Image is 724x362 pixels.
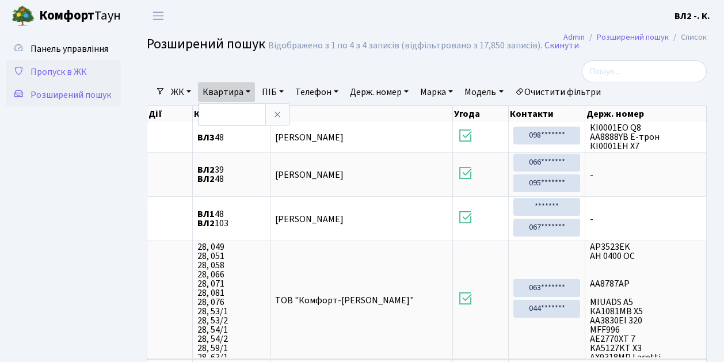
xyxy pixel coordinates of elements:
[460,82,508,102] a: Модель
[193,106,270,122] th: Квартира
[197,165,265,184] span: 39 48
[12,5,35,28] img: logo.png
[590,123,702,151] span: КІ0001ЕО Q8 АА8888YB Е-трон КІ0001ЕН X7
[275,294,414,307] span: ТОВ "Комфорт-[PERSON_NAME]"
[31,43,108,55] span: Панель управління
[563,31,585,43] a: Admin
[197,208,215,220] b: ВЛ1
[585,106,707,122] th: Держ. номер
[275,131,344,144] span: [PERSON_NAME]
[675,10,710,22] b: ВЛ2 -. К.
[166,82,196,102] a: ЖК
[39,6,94,25] b: Комфорт
[147,34,265,54] span: Розширений пошук
[197,163,215,176] b: ВЛ2
[6,83,121,106] a: Розширений пошук
[257,82,288,102] a: ПІБ
[197,173,215,185] b: ВЛ2
[31,66,87,78] span: Пропуск в ЖК
[510,82,605,102] a: Очистити фільтри
[270,106,453,122] th: ПІБ
[590,215,702,224] span: -
[453,106,509,122] th: Угода
[597,31,669,43] a: Розширений пошук
[275,213,344,226] span: [PERSON_NAME]
[590,242,702,357] span: AP3523EK АН 0400 ОС АА8787АР MIUADS A5 КА1081МВ X5 АА3830ЕІ 320 MFF996 AE2770XT 7 KA5127KT X3 AX9...
[582,60,707,82] input: Пошук...
[197,209,265,228] span: 48 103
[197,217,215,230] b: ВЛ2
[546,25,724,49] nav: breadcrumb
[268,40,542,51] div: Відображено з 1 по 4 з 4 записів (відфільтровано з 17,850 записів).
[198,82,255,102] a: Квартира
[6,37,121,60] a: Панель управління
[275,169,344,181] span: [PERSON_NAME]
[590,170,702,180] span: -
[6,60,121,83] a: Пропуск в ЖК
[197,131,215,144] b: ВЛ3
[197,242,265,357] span: 28, 049 28, 051 28, 058 28, 066 28, 071 28, 081 28, 076 28, 53/1 28, 53/2 28, 54/1 28, 54/2 28, 5...
[669,31,707,44] li: Список
[39,6,121,26] span: Таун
[31,89,111,101] span: Розширений пошук
[544,40,579,51] a: Скинути
[291,82,343,102] a: Телефон
[416,82,458,102] a: Марка
[345,82,413,102] a: Держ. номер
[509,106,586,122] th: Контакти
[144,6,173,25] button: Переключити навігацію
[675,9,710,23] a: ВЛ2 -. К.
[197,133,265,142] span: 48
[147,106,193,122] th: Дії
